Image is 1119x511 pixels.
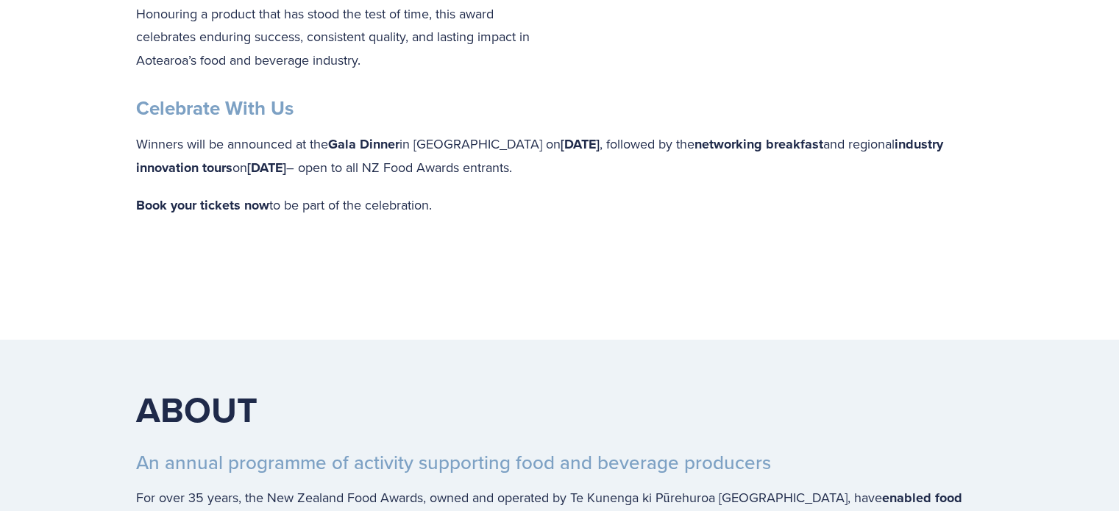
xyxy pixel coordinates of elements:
strong: Book your tickets now [136,196,269,215]
p: to be part of the celebration. [136,193,984,218]
strong: [DATE] [247,158,286,177]
strong: [DATE] [561,135,600,154]
p: Honouring a product that has stood the test of time, this award celebrates enduring success, cons... [136,2,547,72]
strong: networking breakfast [695,135,823,154]
h3: An annual programme of activity supporting food and beverage producers [136,450,984,474]
strong: Celebrate With Us [136,94,294,122]
p: Winners will be announced at the in [GEOGRAPHIC_DATA] on , followed by the and regional on – open... [136,132,984,180]
strong: industry innovation tours [136,135,947,178]
h1: ABOUT [136,387,984,431]
strong: Gala Dinner [328,135,399,154]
